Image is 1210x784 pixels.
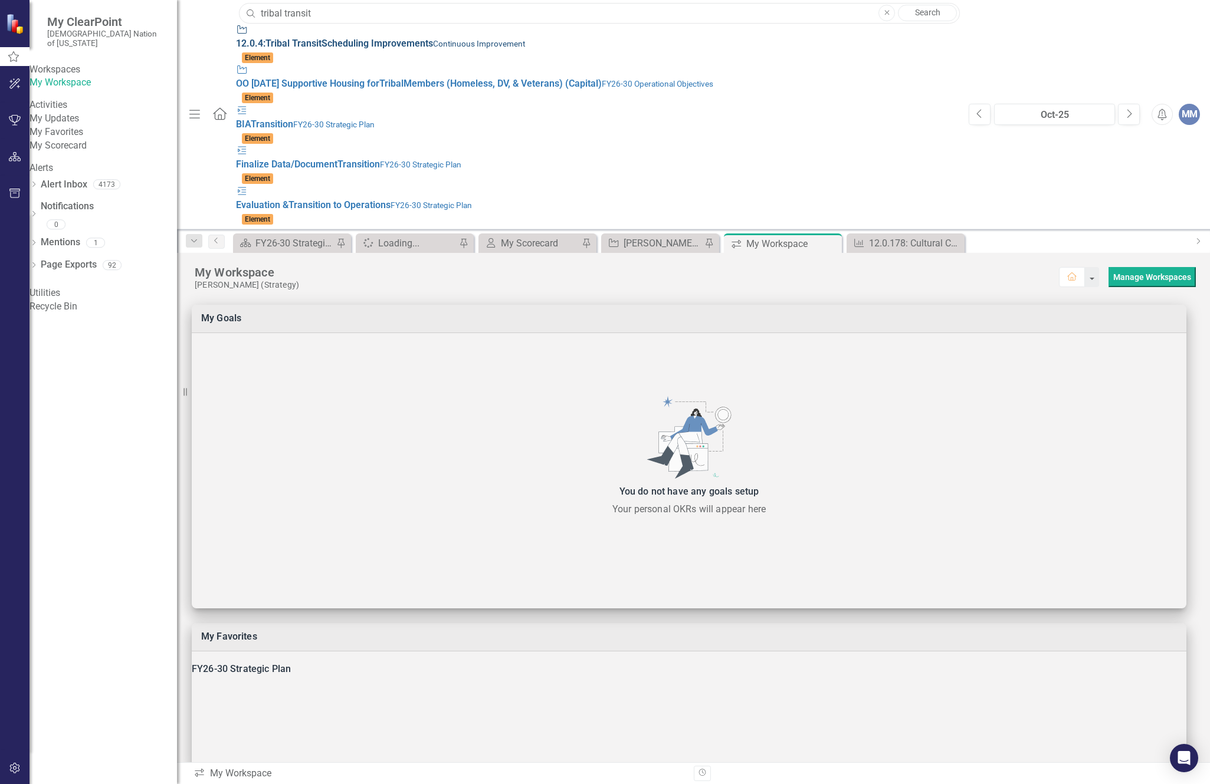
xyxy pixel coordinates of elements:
div: My Workspace [195,265,1059,280]
div: 92 [103,260,122,270]
div: [PERSON_NAME] (Strategy) [195,280,1059,290]
div: Activities [29,98,177,112]
a: Recycle Bin [29,300,177,314]
span: BIA ion [236,118,293,130]
button: MM [1179,104,1200,125]
a: Loading... [359,236,456,251]
img: ClearPoint Strategy [6,14,27,34]
span: My ClearPoint [47,15,165,29]
div: Workspaces [29,63,177,77]
a: Alert Inbox [41,178,87,192]
strong: Transit [288,199,318,210]
span: Finalize Data/Document ion [236,159,380,170]
strong: Transit [251,118,280,130]
div: 0 [47,220,65,230]
a: My Goals [201,312,241,324]
span: Element [242,173,273,184]
a: Evaluation &Transition to OperationsFY26-30 Strategic PlanElement [236,185,957,226]
small: [DEMOGRAPHIC_DATA] Nation of [US_STATE] [47,29,165,48]
span: Element [242,52,273,63]
a: OO [DATE] Supportive Housing forTribalMembers (Homeless, DV, & Veterans) (Capital)FY26-30 Operati... [236,64,957,104]
a: 12.0.178: Cultural Center Group Event Planning & Billing KPIs [850,236,962,251]
a: My Favorites [201,631,257,642]
div: 4173 [93,180,120,190]
a: My Favorites [29,126,177,139]
div: Oct-25 [998,108,1111,122]
a: My Workspace [29,76,177,90]
a: My Scorecard [481,236,579,251]
div: 1 [86,238,105,248]
a: BIATransitionFY26-30 Strategic PlanElement [236,104,957,145]
div: Utilities [29,286,177,300]
small: FY26-30 Strategic Plan [293,120,375,129]
input: Search ClearPoint... [239,3,960,24]
div: FY26-30 Strategic Plan [192,661,1186,677]
div: My Workspace [746,236,839,251]
a: Finalize Data/DocumentTransitionFY26-30 Strategic PlanElement [236,144,957,185]
a: 12.0.4:Tribal TransitScheduling ImprovementsContinuous ImprovementElement [236,24,957,64]
button: Manage Workspaces [1109,267,1196,287]
div: My Scorecard [501,236,579,251]
div: My Workspace [194,767,685,780]
div: Alerts [29,162,177,175]
small: FY26-30 Strategic Plan [391,200,472,210]
span: OO [DATE] Supportive Housing for Members (Homeless, DV, & Veterans) (Capital) [236,78,602,89]
strong: Transit [337,159,367,170]
div: Loading... [378,236,456,251]
a: My Updates [29,112,177,126]
strong: Transit [292,38,322,49]
a: [PERSON_NAME] SO's [604,236,701,251]
div: Your personal OKRs will appear here [198,502,1181,516]
a: FY26-30 Strategic Plan [236,236,333,251]
strong: Tribal [265,38,290,49]
div: You do not have any goals setup [198,483,1181,500]
div: [PERSON_NAME] SO's [624,236,701,251]
div: split button [1109,267,1196,287]
span: Element [242,93,273,103]
small: FY26-30 Strategic Plan [380,160,461,169]
span: 12.0.4: Scheduling Improvements [236,38,433,49]
div: FY26-30 Strategic Plan [255,236,333,251]
span: Element [242,214,273,225]
span: Evaluation & ion to Operations [236,199,391,210]
a: My Scorecard [29,139,177,153]
strong: Tribal [379,78,404,89]
a: Notifications [41,200,177,213]
small: FY26-30 Operational Objectives [602,79,713,88]
div: Open Intercom Messenger [1170,744,1198,772]
div: 12.0.178: Cultural Center Group Event Planning & Billing KPIs [869,236,962,251]
a: Search [898,5,957,21]
a: Page Exports [41,258,97,272]
a: Manage Workspaces [1113,272,1191,282]
a: Mentions [41,236,80,249]
small: Continuous Improvement [433,39,525,48]
span: Element [242,133,273,144]
button: Oct-25 [994,104,1115,125]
